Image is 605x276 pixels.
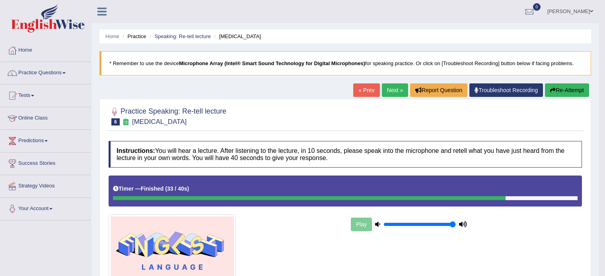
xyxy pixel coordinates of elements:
[117,147,155,154] b: Instructions:
[410,83,467,97] button: Report Question
[533,3,541,11] span: 0
[141,185,164,192] b: Finished
[109,141,582,168] h4: You will hear a lecture. After listening to the lecture, in 10 seconds, please speak into the mic...
[105,33,119,39] a: Home
[0,62,91,82] a: Practice Questions
[99,51,591,75] blockquote: * Remember to use the device for speaking practice. Or click on [Troubleshoot Recording] button b...
[179,60,365,66] b: Microphone Array (Intel® Smart Sound Technology for Digital Microphones)
[109,106,226,125] h2: Practice Speaking: Re-tell lecture
[0,175,91,195] a: Strategy Videos
[382,83,408,97] a: Next »
[0,198,91,218] a: Your Account
[0,152,91,172] a: Success Stories
[212,33,261,40] li: [MEDICAL_DATA]
[0,85,91,104] a: Tests
[167,185,187,192] b: 33 / 40s
[121,33,146,40] li: Practice
[545,83,589,97] button: Re-Attempt
[113,186,189,192] h5: Timer —
[132,118,187,125] small: [MEDICAL_DATA]
[165,185,167,192] b: (
[0,130,91,150] a: Predictions
[0,39,91,59] a: Home
[187,185,189,192] b: )
[154,33,211,39] a: Speaking: Re-tell lecture
[353,83,379,97] a: « Prev
[0,107,91,127] a: Online Class
[469,83,543,97] a: Troubleshoot Recording
[111,118,120,125] span: 6
[122,118,130,126] small: Exam occurring question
